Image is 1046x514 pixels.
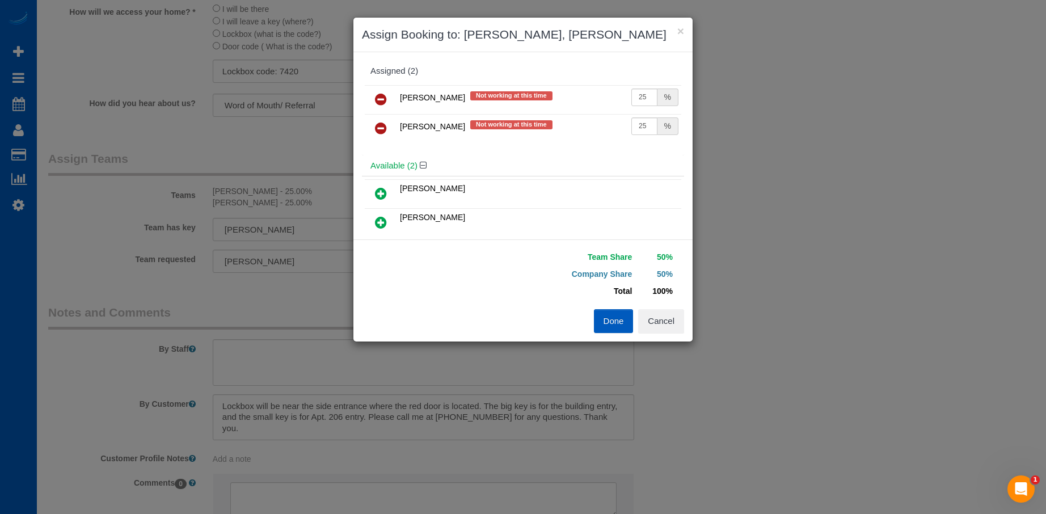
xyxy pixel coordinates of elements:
td: Company Share [532,266,635,283]
button: Cancel [638,309,684,333]
span: Not working at this time [470,91,552,100]
iframe: Intercom live chat [1007,475,1035,503]
span: [PERSON_NAME] [400,184,465,193]
div: % [657,117,678,135]
td: 50% [635,266,676,283]
span: Not working at this time [470,120,552,129]
h3: Assign Booking to: [PERSON_NAME], [PERSON_NAME] [362,26,684,43]
span: [PERSON_NAME] [400,213,465,222]
td: 50% [635,248,676,266]
button: × [677,25,684,37]
div: % [657,89,678,106]
td: Team Share [532,248,635,266]
h4: Available (2) [370,161,676,171]
td: Total [532,283,635,300]
span: [PERSON_NAME] [400,122,465,131]
span: 1 [1031,475,1040,484]
div: Assigned (2) [370,66,676,76]
button: Done [594,309,634,333]
td: 100% [635,283,676,300]
span: [PERSON_NAME] [400,93,465,102]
